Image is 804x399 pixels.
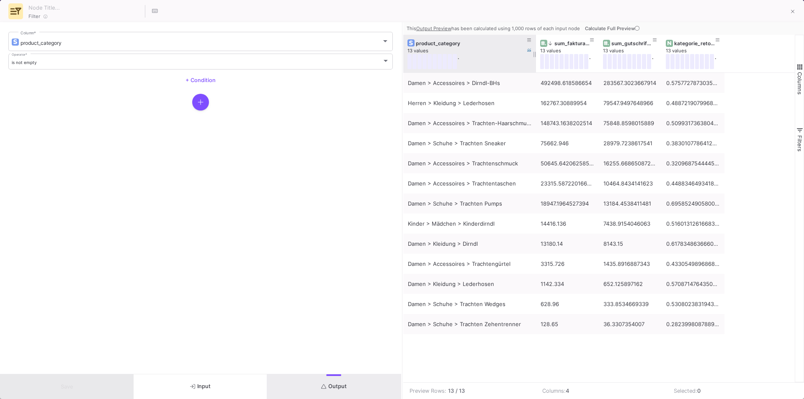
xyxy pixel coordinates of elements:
[408,274,531,294] div: Damen > Kleidung > Lederhosen
[603,214,657,234] div: 7438.9154046063
[603,113,657,133] div: 75848.8598015889
[666,48,729,54] div: 13 values
[541,274,594,294] div: 1142.334
[408,214,531,234] div: Kinder > Mädchen > Kinderdirndl
[541,254,594,274] div: 3315.726
[456,387,465,395] b: / 13
[603,314,657,334] div: 36.3307354007
[541,93,594,113] div: 162767.30889954
[611,40,653,46] div: sum_gutschriftswert
[603,274,657,294] div: 652.125897162
[603,154,657,173] div: 16255.668650872103
[408,254,531,274] div: Damen > Accessoires > Trachtengürtel
[541,194,594,214] div: 18947.1964527394
[540,48,603,54] div: 13 values
[190,383,211,389] span: Input
[603,134,657,153] div: 28979.7238617541
[408,314,531,334] div: Damen > Schuhe > Trachten Zehentrenner
[589,54,590,69] div: .
[408,93,531,113] div: Herren > Kleidung > Lederhosen
[541,314,594,334] div: 128.65
[407,25,582,32] div: This has been calculated using 1,000 rows of each input node
[408,294,531,314] div: Damen > Schuhe > Trachten Wedges
[583,22,643,35] button: Calculate Full Preview
[603,234,657,254] div: 8143.15
[541,113,594,133] div: 148743.1638202514
[796,135,803,152] span: Filters
[652,54,653,69] div: .
[541,134,594,153] div: 75662.946
[585,26,641,31] span: Calculate Full Preview
[603,48,666,54] div: 13 values
[666,73,720,93] div: 0.5757727873035615
[407,48,532,54] div: 13 values
[666,194,720,214] div: 0.6958524905800447
[666,154,720,173] div: 0.32096875444453865
[416,40,527,46] div: product_category
[715,54,716,69] div: .
[603,93,657,113] div: 79547.9497648966
[448,387,454,395] b: 13
[697,388,701,394] b: 0
[603,174,657,193] div: 10464.8434141623
[674,40,716,46] div: kategorie_retourenquote
[666,174,720,193] div: 0.4488346493418346
[408,113,531,133] div: Damen > Accessoires > Trachten-Haarschmuck
[541,73,594,93] div: 492498.618586654
[28,13,40,20] span: Filter
[12,60,37,65] span: is not empty
[458,54,459,69] div: .
[408,234,531,254] div: Damen > Kleidung > Dirndl
[666,274,720,294] div: 0.5708714764350882
[416,26,451,31] u: Output Preview
[603,254,657,274] div: 1435.8916887343
[666,134,720,153] div: 0.38301077864129296
[321,383,347,389] span: Output
[541,294,594,314] div: 628.96
[186,77,216,83] span: + Condition
[541,154,594,173] div: 50645.64206258581
[536,383,667,399] td: Columns:
[666,93,720,113] div: 0.48872190799685467
[21,40,62,46] span: product_category
[603,73,657,93] div: 283567.3023667914
[408,154,531,173] div: Damen > Accessoires > Trachtenschmuck
[541,214,594,234] div: 14416.136
[603,294,657,314] div: 333.8534669339
[666,254,720,274] div: 0.43305498968681366
[10,6,21,17] img: row-advanced-ui.svg
[541,174,594,193] div: 23315.587220166297
[666,214,720,234] div: 0.5160131261668384
[541,234,594,254] div: 13180.14
[147,3,163,20] button: Hotkeys List
[666,314,720,334] div: 0.2823998087889623
[566,388,569,394] b: 4
[408,134,531,153] div: Damen > Schuhe > Trachten Sneaker
[549,40,590,46] div: sum_fakturawert
[410,387,446,395] div: Preview Rows:
[667,383,799,399] td: Selected:
[796,72,803,95] span: Columns
[134,374,267,399] button: Input
[666,294,720,314] div: 0.5308023831943207
[408,194,531,214] div: Damen > Schuhe > Trachten Pumps
[179,74,222,87] button: + Condition
[603,194,657,214] div: 13184.4538411481
[267,374,401,399] button: Output
[408,73,531,93] div: Damen > Accessoires > Dirndl-BHs
[666,113,720,133] div: 0.5099317363804929
[666,234,720,254] div: 0.6178348636660915
[408,174,531,193] div: Damen > Accessoires > Trachtentaschen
